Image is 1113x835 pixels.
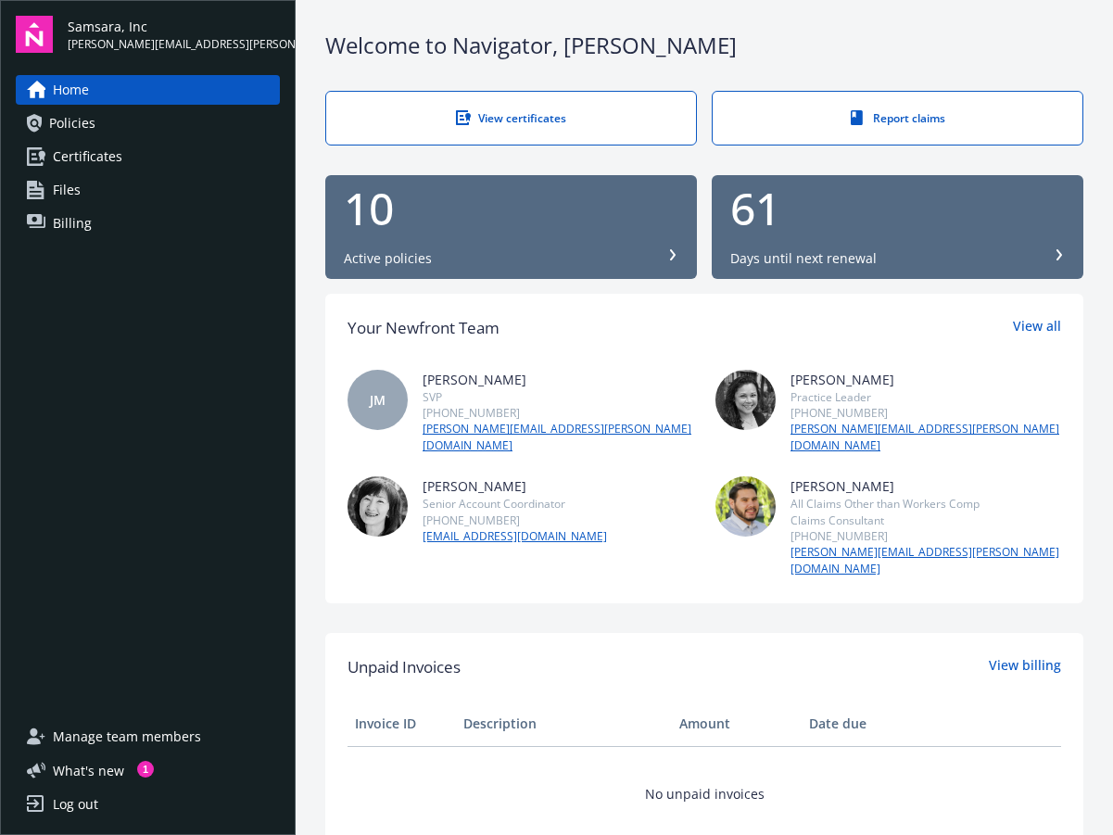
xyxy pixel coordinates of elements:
[348,476,408,537] img: photo
[730,249,877,268] div: Days until next renewal
[423,512,607,528] div: [PHONE_NUMBER]
[750,110,1045,126] div: Report claims
[16,108,280,138] a: Policies
[16,175,280,205] a: Files
[672,702,802,746] th: Amount
[16,142,280,171] a: Certificates
[802,702,910,746] th: Date due
[423,370,693,389] div: [PERSON_NAME]
[16,75,280,105] a: Home
[348,702,456,746] th: Invoice ID
[423,528,607,545] a: [EMAIL_ADDRESS][DOMAIN_NAME]
[712,175,1083,279] button: 61Days until next renewal
[49,108,95,138] span: Policies
[456,702,672,746] th: Description
[790,370,1061,389] div: [PERSON_NAME]
[712,91,1083,145] a: Report claims
[53,75,89,105] span: Home
[325,175,697,279] button: 10Active policies
[790,389,1061,405] div: Practice Leader
[53,209,92,238] span: Billing
[53,790,98,819] div: Log out
[53,722,201,752] span: Manage team members
[344,249,432,268] div: Active policies
[989,655,1061,679] a: View billing
[68,36,280,53] span: [PERSON_NAME][EMAIL_ADDRESS][PERSON_NAME][DOMAIN_NAME]
[423,496,607,512] div: Senior Account Coordinator
[790,528,1061,544] div: [PHONE_NUMBER]
[790,405,1061,421] div: [PHONE_NUMBER]
[348,655,461,679] span: Unpaid Invoices
[370,390,386,410] span: JM
[325,91,697,145] a: View certificates
[53,761,124,780] span: What ' s new
[16,16,53,53] img: navigator-logo.svg
[790,496,1061,512] div: All Claims Other than Workers Comp
[423,476,607,496] div: [PERSON_NAME]
[53,142,122,171] span: Certificates
[790,421,1061,454] a: [PERSON_NAME][EMAIL_ADDRESS][PERSON_NAME][DOMAIN_NAME]
[790,512,1061,528] div: Claims Consultant
[16,761,154,780] button: What's new1
[16,722,280,752] a: Manage team members
[363,110,659,126] div: View certificates
[423,421,693,454] a: [PERSON_NAME][EMAIL_ADDRESS][PERSON_NAME][DOMAIN_NAME]
[790,544,1061,577] a: [PERSON_NAME][EMAIL_ADDRESS][PERSON_NAME][DOMAIN_NAME]
[790,476,1061,496] div: [PERSON_NAME]
[715,370,776,430] img: photo
[68,17,280,36] span: Samsara, Inc
[730,186,1065,231] div: 61
[137,761,154,778] div: 1
[715,476,776,537] img: photo
[423,405,693,421] div: [PHONE_NUMBER]
[68,16,280,53] button: Samsara, Inc[PERSON_NAME][EMAIL_ADDRESS][PERSON_NAME][DOMAIN_NAME]
[348,316,500,340] div: Your Newfront Team
[16,209,280,238] a: Billing
[423,389,693,405] div: SVP
[1013,316,1061,340] a: View all
[344,186,678,231] div: 10
[53,175,81,205] span: Files
[325,30,1083,61] div: Welcome to Navigator , [PERSON_NAME]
